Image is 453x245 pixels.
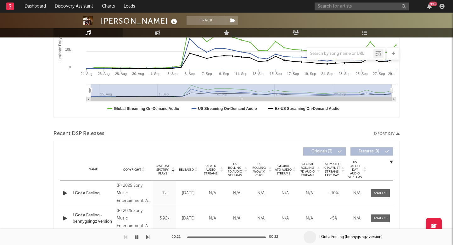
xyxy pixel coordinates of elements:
[73,190,114,197] a: I Got a Feeling
[275,106,340,111] text: Ex-US Streaming On-Demand Audio
[270,72,282,76] text: 15. Sep
[427,4,432,9] button: 99+
[226,190,247,197] div: N/A
[98,72,109,76] text: 26. Aug
[226,162,243,177] span: US Rolling 7D Audio Streams
[154,164,171,175] span: Last Day Spotify Plays
[323,215,344,222] div: <5%
[185,72,195,76] text: 5. Sep
[117,207,151,230] div: (P) 2025 Sony Music Entertainment. All rights reserved.
[356,72,368,76] text: 25. Sep
[187,16,226,25] button: Track
[202,215,223,222] div: N/A
[250,190,271,197] div: N/A
[178,215,199,222] div: [DATE]
[299,215,320,222] div: N/A
[171,233,184,241] div: 00:22
[304,72,316,76] text: 19. Sep
[321,72,333,76] text: 21. Sep
[275,190,296,197] div: N/A
[307,150,336,153] span: Originals ( 3 )
[150,72,160,76] text: 1. Sep
[114,106,179,111] text: Global Streaming On-Demand Audio
[429,2,437,6] div: 99 +
[202,72,212,76] text: 7. Sep
[275,164,292,175] span: Global ATD Audio Streams
[53,130,104,138] span: Recent DSP Releases
[69,65,71,69] text: 0
[154,215,175,222] div: 3.92k
[178,190,199,197] div: [DATE]
[253,72,265,76] text: 13. Sep
[198,106,257,111] text: US Streaming On-Demand Audio
[167,72,177,76] text: 3. Sep
[219,72,229,76] text: 9. Sep
[303,147,346,156] button: Originals(3)
[299,162,316,177] span: Global Rolling 7D Audio Streams
[355,150,383,153] span: Features ( 0 )
[323,162,340,177] span: Estimated % Playlist Streams Last Day
[101,16,179,26] div: [PERSON_NAME]
[323,190,344,197] div: ~ 10 %
[73,212,114,225] a: I Got a Feeling - bennygsingz version
[117,182,151,205] div: (P) 2025 Sony Music Entertainment. All rights reserved.
[338,72,350,76] text: 23. Sep
[123,168,141,172] span: Copyright
[179,168,194,172] span: Released
[58,22,62,62] text: Luminate Daily Streams
[388,72,395,76] text: 29…
[115,72,127,76] text: 28. Aug
[373,132,400,136] button: Export CSV
[307,51,373,56] input: Search by song name or URL
[347,215,366,222] div: N/A
[202,190,223,197] div: N/A
[315,3,409,10] input: Search for artists
[250,215,271,222] div: N/A
[373,72,385,76] text: 27. Sep
[235,72,247,76] text: 11. Sep
[73,167,114,172] div: Name
[350,147,393,156] button: Features(0)
[202,164,219,175] span: US ATD Audio Streams
[347,190,366,197] div: N/A
[269,233,282,241] div: 00:22
[347,160,362,179] span: US Latest Day Audio Streams
[132,72,144,76] text: 30. Aug
[319,234,383,240] div: I Got a Feeling (bennygsingz version)
[154,190,175,197] div: 7k
[226,215,247,222] div: N/A
[287,72,299,76] text: 17. Sep
[250,162,268,177] span: US Rolling WoW % Chg
[275,215,296,222] div: N/A
[81,72,92,76] text: 24. Aug
[299,190,320,197] div: N/A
